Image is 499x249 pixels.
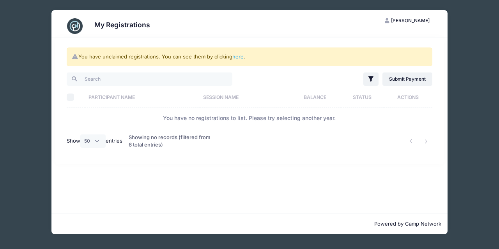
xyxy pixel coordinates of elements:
[289,87,341,108] th: Balance: activate to sort column ascending
[67,18,83,34] img: CampNetwork
[67,134,123,148] label: Show entries
[94,21,150,29] h3: My Registrations
[58,220,441,228] p: Powered by Camp Network
[67,72,232,86] input: Search
[67,87,85,108] th: Select All
[391,18,430,23] span: [PERSON_NAME]
[85,87,200,108] th: Participant Name: activate to sort column ascending
[67,108,433,128] td: You have no registrations to list. Please try selecting another year.
[67,48,433,66] div: You have unclaimed registrations. You can see them by clicking .
[232,53,244,60] a: here
[382,72,433,86] a: Submit Payment
[80,134,106,148] select: Showentries
[378,14,436,27] button: [PERSON_NAME]
[341,87,384,108] th: Status: activate to sort column ascending
[200,87,289,108] th: Session Name: activate to sort column ascending
[384,87,433,108] th: Actions: activate to sort column ascending
[129,129,214,154] div: Showing no records (filtered from 6 total entries)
